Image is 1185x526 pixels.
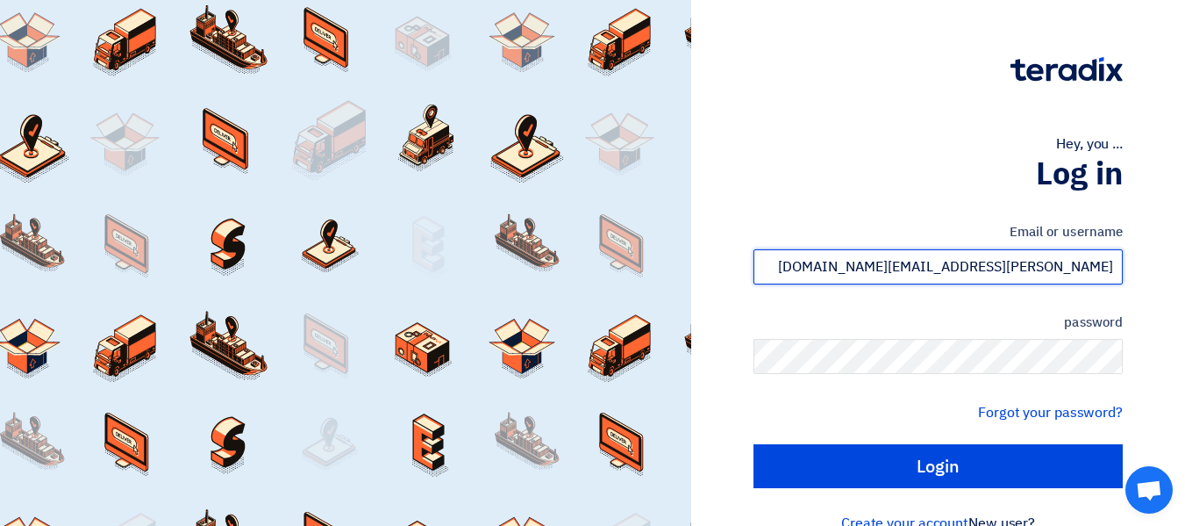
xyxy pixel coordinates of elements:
[1064,313,1123,332] font: password
[978,402,1123,423] a: Forgot your password?
[753,249,1123,285] input: Enter your work email or username...
[1125,466,1173,514] a: Open chat
[753,444,1123,488] input: Login
[1010,57,1123,82] img: Teradix logo
[1036,150,1123,198] font: Log in
[1010,222,1123,241] font: Email or username
[1056,133,1123,155] font: Hey, you ...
